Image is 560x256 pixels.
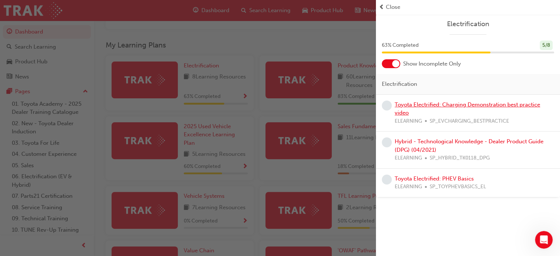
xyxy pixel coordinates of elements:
div: 5 / 8 [540,41,553,50]
span: Electrification [382,80,417,88]
span: SP_TOYPHEVBASICS_EL [430,183,486,191]
span: Show Incomplete Only [403,60,461,68]
span: Close [386,3,400,11]
iframe: Intercom live chat [535,231,553,249]
span: learningRecordVerb_NONE-icon [382,175,392,185]
span: ELEARNING [395,154,422,162]
a: Electrification [382,20,554,28]
span: prev-icon [379,3,384,11]
button: prev-iconClose [379,3,557,11]
span: ELEARNING [395,117,422,126]
span: learningRecordVerb_NONE-icon [382,137,392,147]
span: SP_HYBRID_TK0118_DPG [430,154,490,162]
span: 63 % Completed [382,41,419,50]
a: Hybrid - Technological Knowledge - Dealer Product Guide (DPG) (04/2021) [395,138,543,153]
a: Toyota Electrified: Charging Demonstration best practice video [395,101,540,116]
span: SP_EVCHARGING_BESTPRACTICE [430,117,509,126]
span: learningRecordVerb_NONE-icon [382,101,392,111]
a: Toyota Electrified: PHEV Basics [395,175,474,182]
span: ELEARNING [395,183,422,191]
